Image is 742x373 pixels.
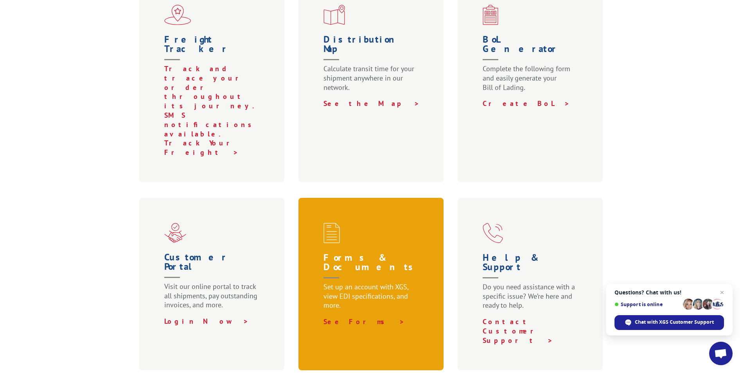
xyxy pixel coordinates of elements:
h1: Freight Tracker [164,35,263,64]
img: xgs-icon-credit-financing-forms-red [323,223,340,243]
img: xgs-icon-partner-red (1) [164,223,186,243]
span: Support is online [614,301,680,307]
h1: Forms & Documents [323,253,422,282]
h1: Distribution Map [323,35,422,64]
h1: Customer Portal [164,253,263,282]
a: Create BoL > [483,99,570,108]
p: Complete the following form and easily generate your Bill of Lading. [483,64,581,99]
p: Do you need assistance with a specific issue? We’re here and ready to help. [483,282,581,317]
a: Freight Tracker Track and trace your order throughout its journey. SMS notifications available. [164,35,263,138]
p: Calculate transit time for your shipment anywhere in our network. [323,64,422,99]
h1: Help & Support [483,253,581,282]
p: Visit our online portal to track all shipments, pay outstanding invoices, and more. [164,282,263,317]
a: Track Your Freight > [164,138,241,157]
a: Login Now > [164,317,249,326]
h1: BoL Generator [483,35,581,64]
img: xgs-icon-bo-l-generator-red [483,5,498,25]
img: xgs-icon-help-and-support-red [483,223,503,243]
span: Chat with XGS Customer Support [635,319,714,326]
img: xgs-icon-flagship-distribution-model-red [164,5,191,25]
img: xgs-icon-distribution-map-red [323,5,345,25]
a: Open chat [709,342,733,365]
a: See the Map > [323,99,420,108]
a: See Forms > [323,317,405,326]
span: Questions? Chat with us! [614,289,724,296]
a: Contact Customer Support > [483,317,553,345]
span: Chat with XGS Customer Support [614,315,724,330]
p: Track and trace your order throughout its journey. SMS notifications available. [164,64,263,138]
p: Set up an account with XGS, view EDI specifications, and more. [323,282,422,317]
